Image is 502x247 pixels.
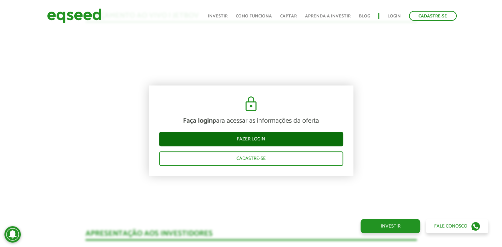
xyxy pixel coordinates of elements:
img: EqSeed [47,7,102,25]
a: Captar [280,14,297,18]
a: Como funciona [236,14,272,18]
p: para acessar as informações da oferta [159,117,343,125]
a: Cadastre-se [409,11,457,21]
strong: Faça login [183,115,213,126]
a: Fale conosco [426,219,488,233]
a: Cadastre-se [159,151,343,166]
a: Login [387,14,401,18]
img: cadeado.svg [243,96,259,112]
a: Aprenda a investir [305,14,351,18]
a: Investir [361,219,420,233]
a: Blog [359,14,370,18]
a: Investir [208,14,228,18]
a: Fazer login [159,132,343,146]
